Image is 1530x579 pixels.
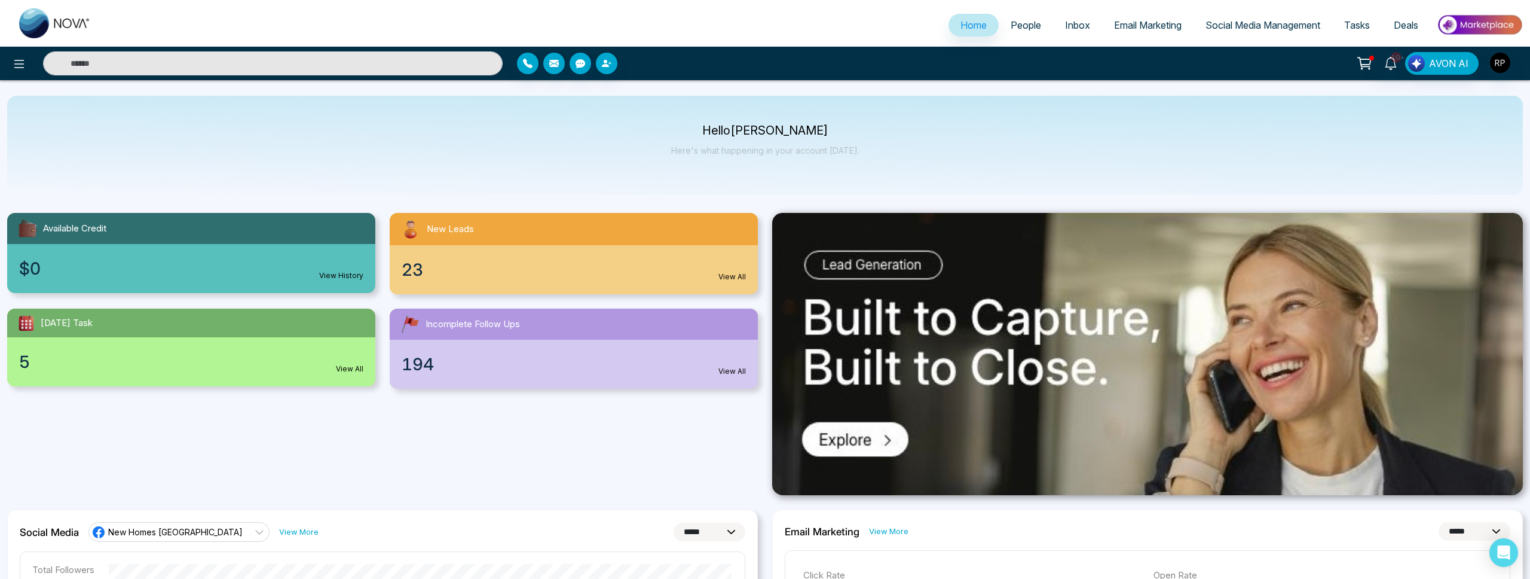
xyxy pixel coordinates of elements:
[1205,19,1320,31] span: Social Media Management
[427,223,474,236] span: New Leads
[1436,11,1523,38] img: Market-place.gif
[32,564,94,575] p: Total Followers
[1065,19,1090,31] span: Inbox
[718,272,746,282] a: View All
[1332,14,1382,36] a: Tasks
[402,352,434,377] span: 194
[1011,19,1041,31] span: People
[999,14,1053,36] a: People
[960,19,987,31] span: Home
[1053,14,1102,36] a: Inbox
[948,14,999,36] a: Home
[43,222,106,236] span: Available Credit
[279,526,319,538] a: View More
[1344,19,1370,31] span: Tasks
[19,349,30,374] span: 5
[1391,52,1402,63] span: 10+
[1102,14,1194,36] a: Email Marketing
[1114,19,1182,31] span: Email Marketing
[1376,52,1405,73] a: 10+
[336,364,363,374] a: View All
[20,526,79,538] h2: Social Media
[1408,55,1425,72] img: Lead Flow
[1394,19,1418,31] span: Deals
[869,526,908,537] a: View More
[1405,52,1479,75] button: AVON AI
[399,313,421,335] img: followUps.svg
[19,8,91,38] img: Nova CRM Logo
[382,213,765,294] a: New Leads23View All
[1489,538,1518,567] div: Open Intercom Messenger
[1490,53,1510,73] img: User Avatar
[17,218,38,239] img: availableCredit.svg
[41,316,93,330] span: [DATE] Task
[17,313,36,333] img: todayTask.svg
[718,366,746,377] a: View All
[671,126,859,136] p: Hello [PERSON_NAME]
[785,526,859,538] h2: Email Marketing
[402,257,423,282] span: 23
[108,526,243,538] span: New Homes [GEOGRAPHIC_DATA]
[399,218,422,240] img: newLeads.svg
[1382,14,1430,36] a: Deals
[1429,56,1468,71] span: AVON AI
[671,145,859,156] p: Here's what happening in your account [DATE].
[382,309,765,389] a: Incomplete Follow Ups194View All
[426,318,520,331] span: Incomplete Follow Ups
[319,270,363,281] a: View History
[19,256,41,281] span: $0
[1194,14,1332,36] a: Social Media Management
[772,213,1523,495] img: .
